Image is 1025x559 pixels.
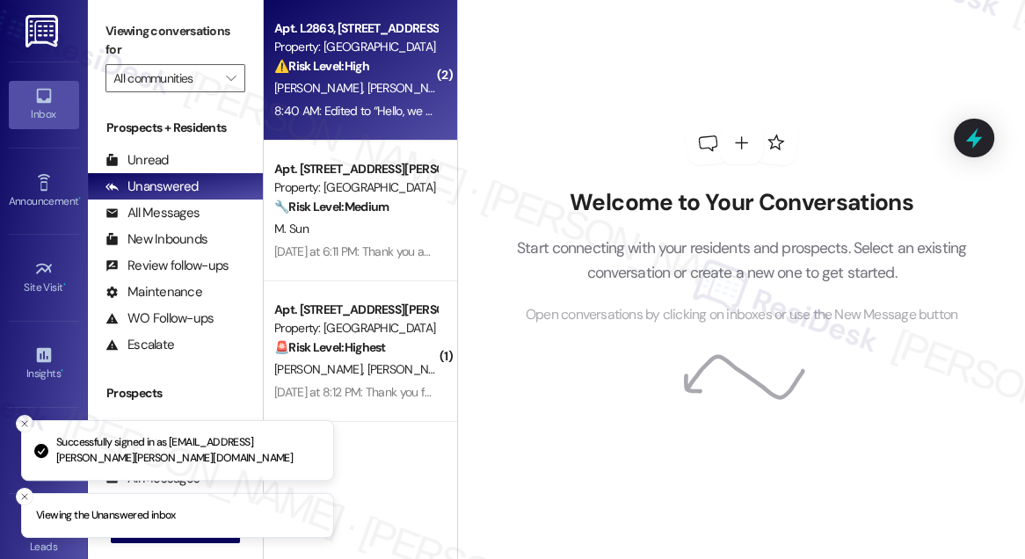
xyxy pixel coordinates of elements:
div: Apt. L2863, [STREET_ADDRESS][PERSON_NAME] [274,19,437,38]
button: Close toast [16,415,33,432]
p: Successfully signed in as [EMAIL_ADDRESS][PERSON_NAME][PERSON_NAME][DOMAIN_NAME] [56,435,319,466]
div: Review follow-ups [105,257,229,275]
strong: ⚠️ Risk Level: High [274,58,369,74]
div: Prospects + Residents [88,119,263,137]
div: Unanswered [105,178,199,196]
p: Start connecting with your residents and prospects. Select an existing conversation or create a n... [491,236,993,286]
div: Apt. [STREET_ADDRESS][PERSON_NAME] [274,160,437,178]
a: Insights • [9,340,79,388]
div: All Messages [105,204,200,222]
span: [PERSON_NAME] [274,361,367,377]
a: Site Visit • [9,254,79,301]
i:  [226,71,236,85]
span: [PERSON_NAME] [274,80,367,96]
span: [PERSON_NAME] [367,361,455,377]
div: Property: [GEOGRAPHIC_DATA] [274,178,437,197]
a: Buildings [9,426,79,474]
div: Unread [105,151,169,170]
input: All communities [113,64,217,92]
span: Open conversations by clicking on inboxes or use the New Message button [526,304,957,326]
img: ResiDesk Logo [25,15,62,47]
div: New Inbounds [105,230,207,249]
span: M. Sun [274,221,309,236]
div: Prospects [88,384,263,403]
div: WO Follow-ups [105,309,214,328]
div: Apt. [STREET_ADDRESS][PERSON_NAME] [274,301,437,319]
span: • [63,279,66,291]
span: • [61,365,63,377]
strong: 🚨 Risk Level: Highest [274,339,386,355]
div: Property: [GEOGRAPHIC_DATA] [274,319,437,338]
div: Maintenance [105,283,202,301]
strong: 🔧 Risk Level: Medium [274,199,389,214]
a: Inbox [9,81,79,128]
span: [PERSON_NAME] [367,80,455,96]
span: • [78,192,81,205]
div: Escalate [105,336,174,354]
p: Viewing the Unanswered inbox [36,508,176,524]
label: Viewing conversations for [105,18,245,64]
button: Close toast [16,488,33,505]
div: Property: [GEOGRAPHIC_DATA] [274,38,437,56]
h2: Welcome to Your Conversations [491,189,993,217]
